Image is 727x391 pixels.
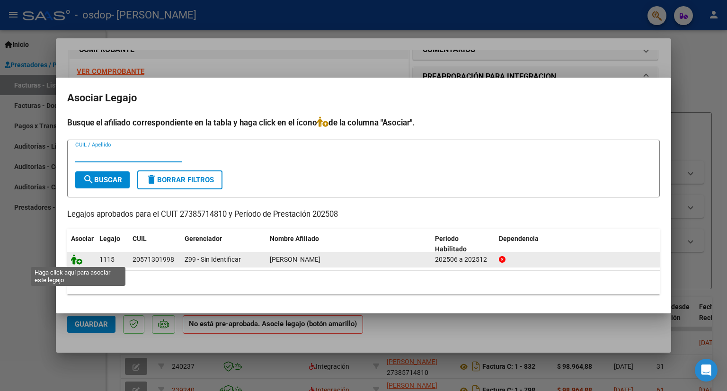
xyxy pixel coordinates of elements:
[499,235,539,242] span: Dependencia
[146,174,157,185] mat-icon: delete
[67,116,660,129] h4: Busque el afiliado correspondiente en la tabla y haga click en el ícono de la columna "Asociar".
[431,229,495,260] datatable-header-cell: Periodo Habilitado
[495,229,660,260] datatable-header-cell: Dependencia
[270,256,320,263] span: CHIMENTO VILLABONA FABRIZIO
[133,254,174,265] div: 20571301998
[435,235,467,253] span: Periodo Habilitado
[137,170,222,189] button: Borrar Filtros
[270,235,319,242] span: Nombre Afiliado
[67,89,660,107] h2: Asociar Legajo
[435,254,491,265] div: 202506 a 202512
[129,229,181,260] datatable-header-cell: CUIL
[146,176,214,184] span: Borrar Filtros
[75,171,130,188] button: Buscar
[133,235,147,242] span: CUIL
[67,209,660,221] p: Legajos aprobados para el CUIT 27385714810 y Período de Prestación 202508
[83,176,122,184] span: Buscar
[266,229,431,260] datatable-header-cell: Nombre Afiliado
[96,229,129,260] datatable-header-cell: Legajo
[695,359,718,382] div: Open Intercom Messenger
[185,256,241,263] span: Z99 - Sin Identificar
[181,229,266,260] datatable-header-cell: Gerenciador
[83,174,94,185] mat-icon: search
[185,235,222,242] span: Gerenciador
[99,256,115,263] span: 1115
[67,271,660,294] div: 1 registros
[99,235,120,242] span: Legajo
[71,235,94,242] span: Asociar
[67,229,96,260] datatable-header-cell: Asociar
